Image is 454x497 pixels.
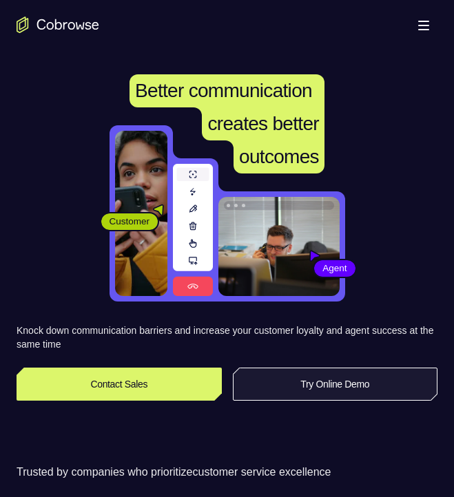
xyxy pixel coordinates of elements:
[17,17,99,33] a: Go to the home page
[17,368,222,401] a: Contact Sales
[218,197,340,296] img: A customer support agent talking on the phone
[193,466,331,478] span: customer service excellence
[115,131,167,296] img: A customer holding their phone
[207,113,318,134] span: creates better
[233,368,438,401] a: Try Online Demo
[135,80,312,101] span: Better communication
[173,164,213,296] img: A series of tools used in co-browsing sessions
[17,324,437,351] p: Knock down communication barriers and increase your customer loyalty and agent success at the sam...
